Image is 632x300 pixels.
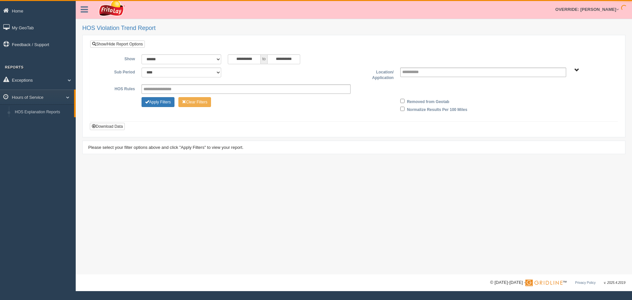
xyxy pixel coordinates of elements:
[12,106,74,118] a: HOS Explanation Reports
[490,279,625,286] div: © [DATE]-[DATE] - ™
[261,54,267,64] span: to
[178,97,211,107] button: Change Filter Options
[95,54,138,62] label: Show
[90,41,145,48] a: Show/Hide Report Options
[407,97,449,105] label: Removed from Geotab
[95,68,138,75] label: Sub Period
[354,68,397,81] label: Location/ Application
[407,105,467,113] label: Normalize Results Per 100 Miles
[90,123,125,130] button: Download Data
[88,145,244,150] span: Please select your filter options above and click "Apply Filters" to view your report.
[525,280,563,286] img: Gridline
[575,281,595,285] a: Privacy Policy
[95,84,138,92] label: HOS Rules
[142,97,174,107] button: Change Filter Options
[82,25,625,32] h2: HOS Violation Trend Report
[604,281,625,285] span: v. 2025.4.2019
